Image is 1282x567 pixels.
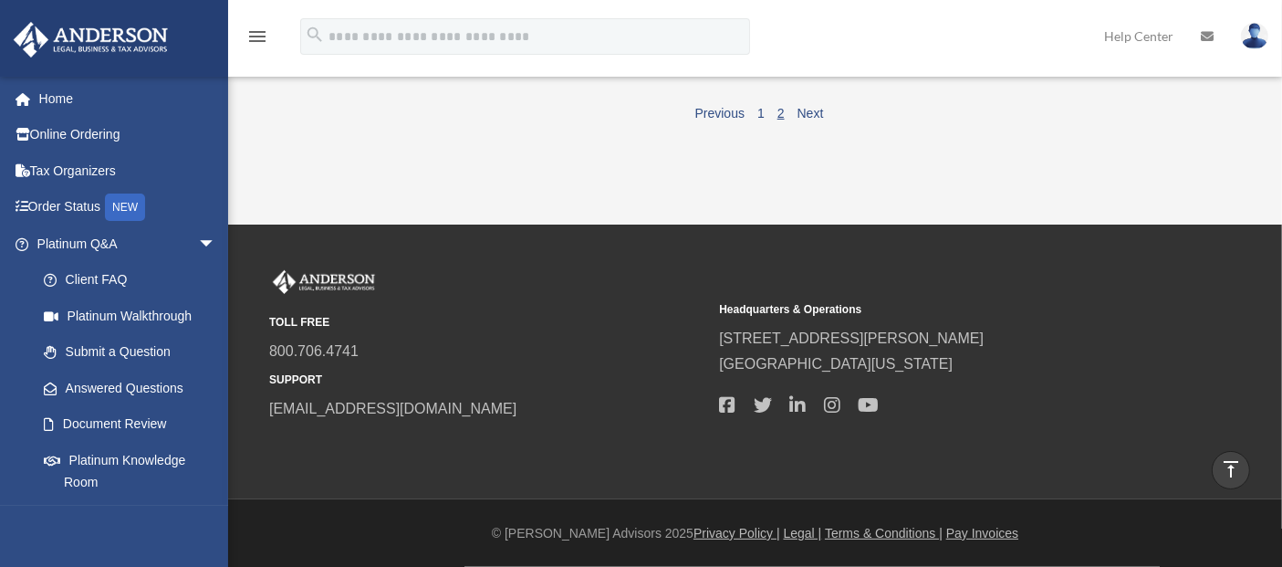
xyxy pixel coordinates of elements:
a: Platinum Q&Aarrow_drop_down [13,226,235,262]
a: 1 [757,106,765,121]
img: User Pic [1241,23,1268,49]
a: [EMAIL_ADDRESS][DOMAIN_NAME] [269,401,516,416]
a: 2 [777,106,785,121]
a: Platinum Walkthrough [26,298,235,334]
small: TOLL FREE [269,313,706,332]
a: Document Review [26,406,235,443]
a: Pay Invoices [946,526,1018,541]
i: menu [246,26,268,47]
img: Anderson Advisors Platinum Portal [269,270,379,294]
div: NEW [105,194,145,221]
a: Answered Questions [26,370,225,406]
a: Tax Organizers [13,152,244,189]
a: Order StatusNEW [13,189,244,226]
small: Headquarters & Operations [719,300,1156,320]
a: Terms & Conditions | [825,526,943,541]
a: Client FAQ [26,262,235,299]
div: © [PERSON_NAME] Advisors 2025 [228,522,1282,545]
a: [GEOGRAPHIC_DATA][US_STATE] [719,356,953,372]
i: vertical_align_top [1220,458,1242,480]
a: [STREET_ADDRESS][PERSON_NAME] [719,331,984,346]
a: Previous [695,106,745,121]
a: Submit a Question [26,334,235,371]
span: arrow_drop_down [198,226,235,263]
a: menu [246,32,268,47]
a: vertical_align_top [1212,451,1250,489]
a: Home [13,80,244,117]
a: Online Ordering [13,117,244,153]
i: search [305,25,325,45]
a: Next [797,106,824,121]
a: Tax & Bookkeeping Packages [26,500,235,559]
a: 800.706.4741 [269,343,359,359]
a: Legal | [784,526,822,541]
img: Anderson Advisors Platinum Portal [8,22,173,58]
small: SUPPORT [269,371,706,390]
a: Privacy Policy | [693,526,780,541]
a: Platinum Knowledge Room [26,442,235,500]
